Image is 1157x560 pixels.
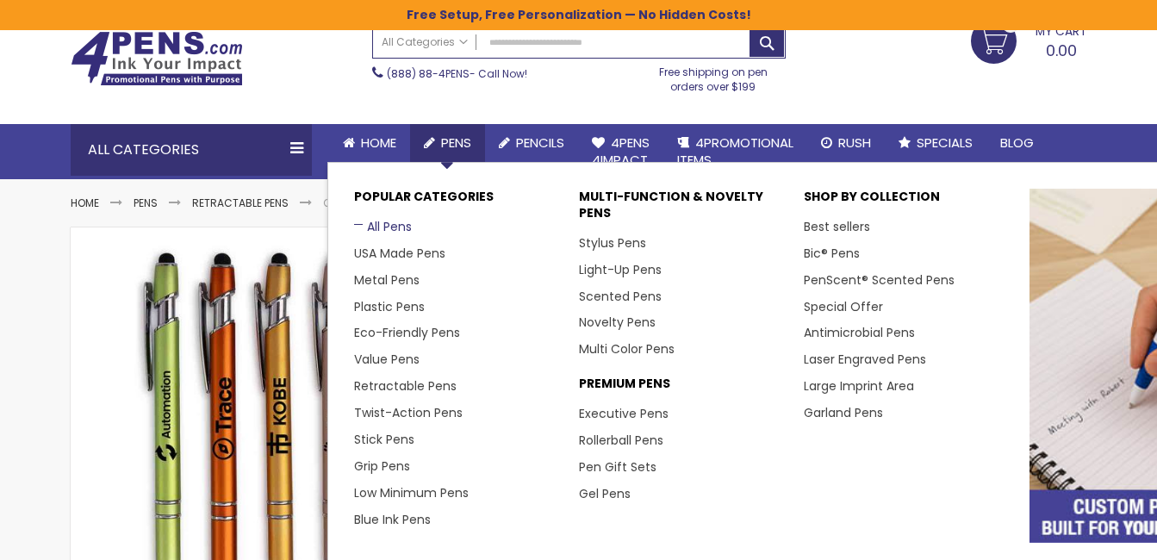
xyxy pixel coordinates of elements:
[579,376,787,401] p: Premium Pens
[516,134,564,152] span: Pencils
[354,377,457,395] a: Retractable Pens
[192,196,289,210] a: Retractable Pens
[354,189,562,214] p: Popular Categories
[579,485,631,502] a: Gel Pens
[804,189,1011,214] p: Shop By Collection
[579,234,646,252] a: Stylus Pens
[354,351,420,368] a: Value Pens
[885,124,986,162] a: Specials
[579,189,787,230] p: Multi-Function & Novelty Pens
[804,351,926,368] a: Laser Engraved Pens
[354,271,420,289] a: Metal Pens
[71,124,312,176] div: All Categories
[329,124,410,162] a: Home
[361,134,396,152] span: Home
[579,288,662,305] a: Scented Pens
[71,31,243,86] img: 4Pens Custom Pens and Promotional Products
[804,271,955,289] a: PenScent® Scented Pens
[579,314,656,331] a: Novelty Pens
[641,59,786,93] div: Free shipping on pen orders over $199
[354,324,460,341] a: Eco-Friendly Pens
[579,432,663,449] a: Rollerball Pens
[579,340,675,358] a: Multi Color Pens
[382,35,468,49] span: All Categories
[134,196,158,210] a: Pens
[677,134,793,169] span: 4PROMOTIONAL ITEMS
[354,484,469,501] a: Low Minimum Pens
[410,124,485,162] a: Pens
[917,134,973,152] span: Specials
[807,124,885,162] a: Rush
[354,245,445,262] a: USA Made Pens
[354,431,414,448] a: Stick Pens
[804,404,883,421] a: Garland Pens
[838,134,871,152] span: Rush
[71,196,99,210] a: Home
[485,124,578,162] a: Pencils
[354,218,412,235] a: All Pens
[354,404,463,421] a: Twist-Action Pens
[804,377,914,395] a: Large Imprint Area
[804,298,883,315] a: Special Offer
[663,124,807,180] a: 4PROMOTIONALITEMS
[323,196,559,210] li: Custom [PERSON_NAME] Click Ballpoint Pen
[1000,134,1034,152] span: Blog
[579,458,656,476] a: Pen Gift Sets
[804,245,860,262] a: Bic® Pens
[373,28,476,56] a: All Categories
[986,124,1048,162] a: Blog
[579,405,669,422] a: Executive Pens
[387,66,470,81] a: (888) 88-4PENS
[354,457,410,475] a: Grip Pens
[1046,40,1077,61] span: 0.00
[804,324,915,341] a: Antimicrobial Pens
[354,298,425,315] a: Plastic Pens
[441,134,471,152] span: Pens
[804,218,870,235] a: Best sellers
[579,261,662,278] a: Light-Up Pens
[354,511,431,528] a: Blue Ink Pens
[387,66,527,81] span: - Call Now!
[971,18,1087,61] a: 0.00 0
[592,134,650,169] span: 4Pens 4impact
[578,124,663,180] a: 4Pens4impact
